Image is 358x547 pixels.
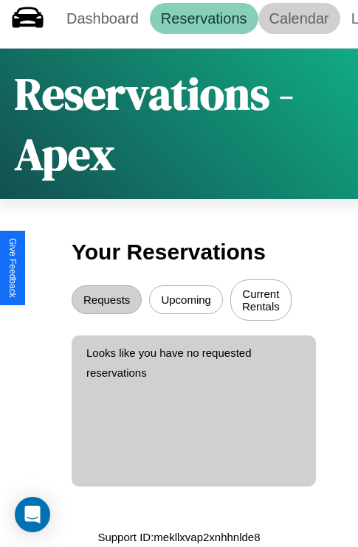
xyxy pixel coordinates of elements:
[15,497,50,532] div: Open Intercom Messenger
[86,343,301,383] p: Looks like you have no requested reservations
[97,527,260,547] p: Support ID: mekllxvap2xnhhnlde8
[149,285,223,314] button: Upcoming
[15,63,343,184] h1: Reservations - Apex
[7,238,18,298] div: Give Feedback
[72,285,142,314] button: Requests
[150,3,258,34] a: Reservations
[258,3,340,34] a: Calendar
[55,3,150,34] a: Dashboard
[72,232,286,272] h3: Your Reservations
[230,279,292,321] button: Current Rentals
